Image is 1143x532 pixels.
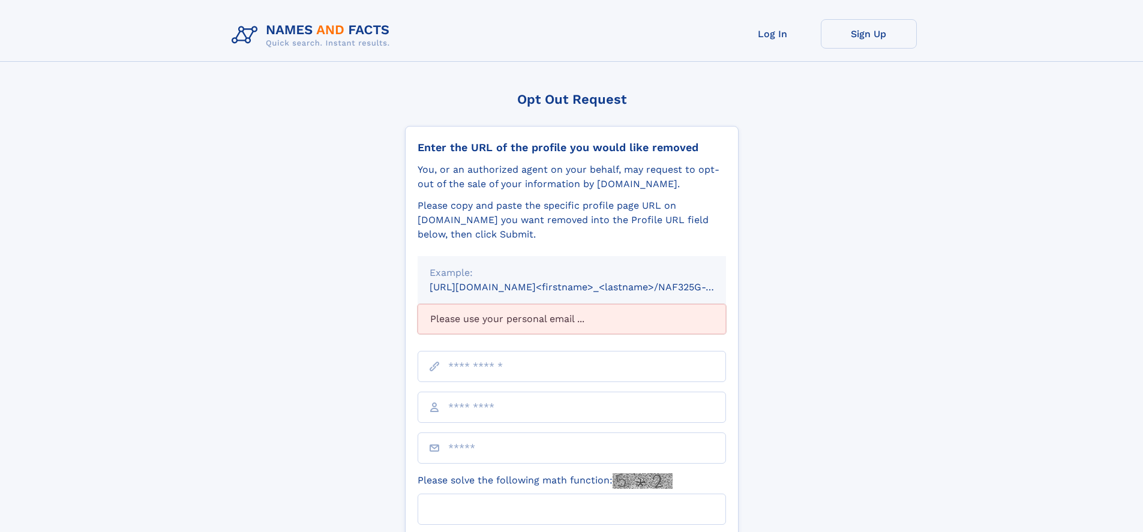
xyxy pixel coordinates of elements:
div: Opt Out Request [405,92,739,107]
div: Enter the URL of the profile you would like removed [418,141,726,154]
a: Sign Up [821,19,917,49]
a: Log In [725,19,821,49]
small: [URL][DOMAIN_NAME]<firstname>_<lastname>/NAF325G-xxxxxxxx [430,281,749,293]
div: You, or an authorized agent on your behalf, may request to opt-out of the sale of your informatio... [418,163,726,191]
div: Please use your personal email ... [418,304,726,334]
img: Logo Names and Facts [227,19,400,52]
label: Please solve the following math function: [418,473,673,489]
div: Example: [430,266,714,280]
div: Please copy and paste the specific profile page URL on [DOMAIN_NAME] you want removed into the Pr... [418,199,726,242]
